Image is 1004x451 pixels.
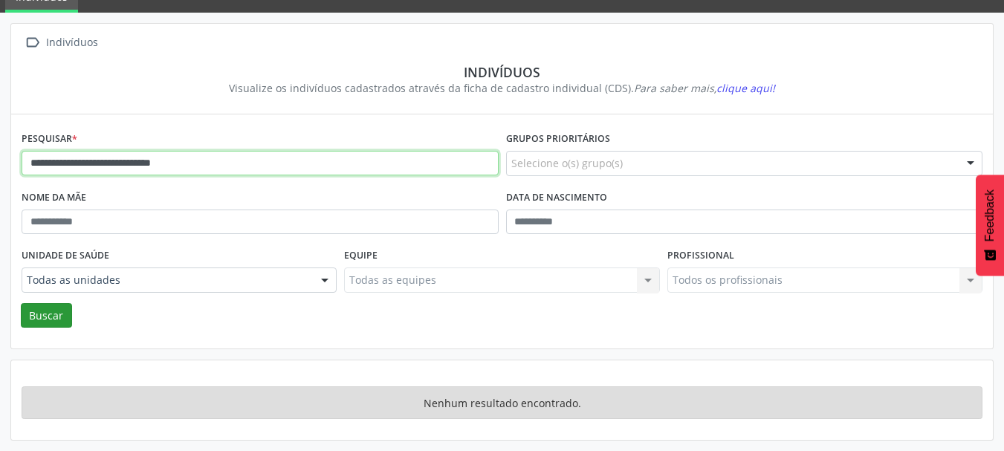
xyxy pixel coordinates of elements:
[506,186,607,210] label: Data de nascimento
[976,175,1004,276] button: Feedback - Mostrar pesquisa
[22,32,43,53] i: 
[43,32,100,53] div: Indivíduos
[32,80,972,96] div: Visualize os indivíduos cadastrados através da ficha de cadastro individual (CDS).
[634,81,775,95] i: Para saber mais,
[22,186,86,210] label: Nome da mãe
[22,244,109,267] label: Unidade de saúde
[32,64,972,80] div: Indivíduos
[344,244,378,267] label: Equipe
[22,32,100,53] a:  Indivíduos
[511,155,623,171] span: Selecione o(s) grupo(s)
[667,244,734,267] label: Profissional
[21,303,72,328] button: Buscar
[27,273,306,288] span: Todas as unidades
[22,128,77,151] label: Pesquisar
[22,386,982,419] div: Nenhum resultado encontrado.
[506,128,610,151] label: Grupos prioritários
[716,81,775,95] span: clique aqui!
[983,189,997,241] span: Feedback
